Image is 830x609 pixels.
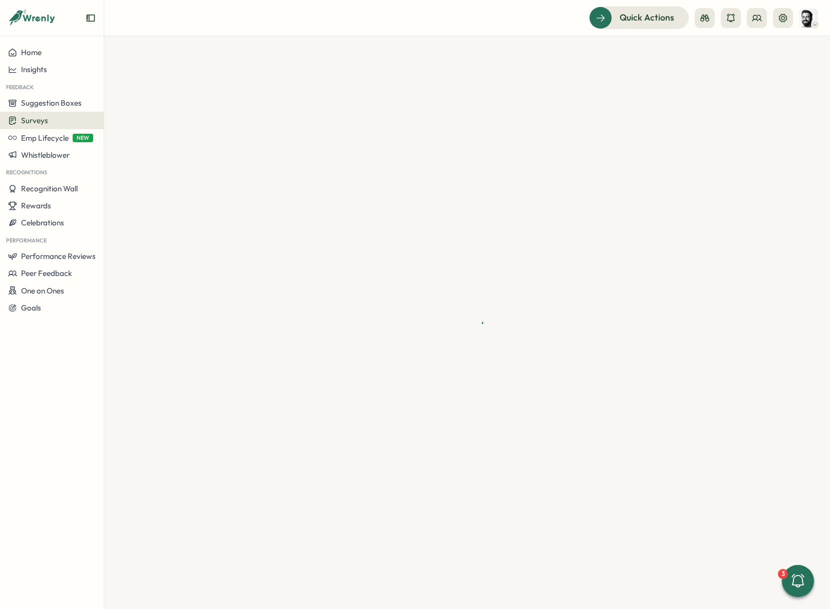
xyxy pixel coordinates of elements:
span: Whistleblower [21,150,70,160]
span: Performance Reviews [21,251,96,261]
span: Suggestion Boxes [21,98,82,108]
span: Home [21,48,42,57]
span: Celebrations [21,218,64,227]
span: Emp Lifecycle [21,133,69,143]
span: One on Ones [21,286,64,295]
div: 3 [778,569,788,579]
span: Peer Feedback [21,268,72,278]
button: Quick Actions [589,7,689,29]
button: 3 [782,565,814,597]
span: NEW [73,134,93,142]
span: Insights [21,65,47,74]
span: Rewards [21,201,51,210]
span: Recognition Wall [21,184,78,193]
button: Expand sidebar [86,13,96,23]
span: Surveys [21,116,48,125]
span: Goals [21,303,41,313]
span: Quick Actions [620,11,674,24]
img: Nelson [799,9,818,28]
